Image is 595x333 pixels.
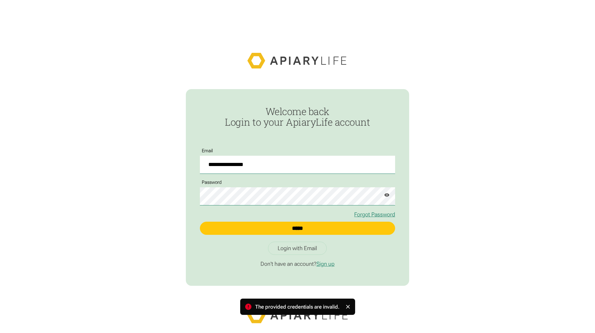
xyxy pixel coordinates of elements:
p: Don't have an account? [200,260,395,267]
label: Email [200,148,216,154]
form: Login [200,144,395,235]
div: The provided credentials are invalid. [255,302,340,311]
a: Forgot Password [354,211,395,218]
h1: Welcome back Login to your ApiaryLife account [200,106,395,128]
label: Password [200,180,225,185]
div: Login with Email [278,245,317,252]
a: Sign up [316,260,335,267]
